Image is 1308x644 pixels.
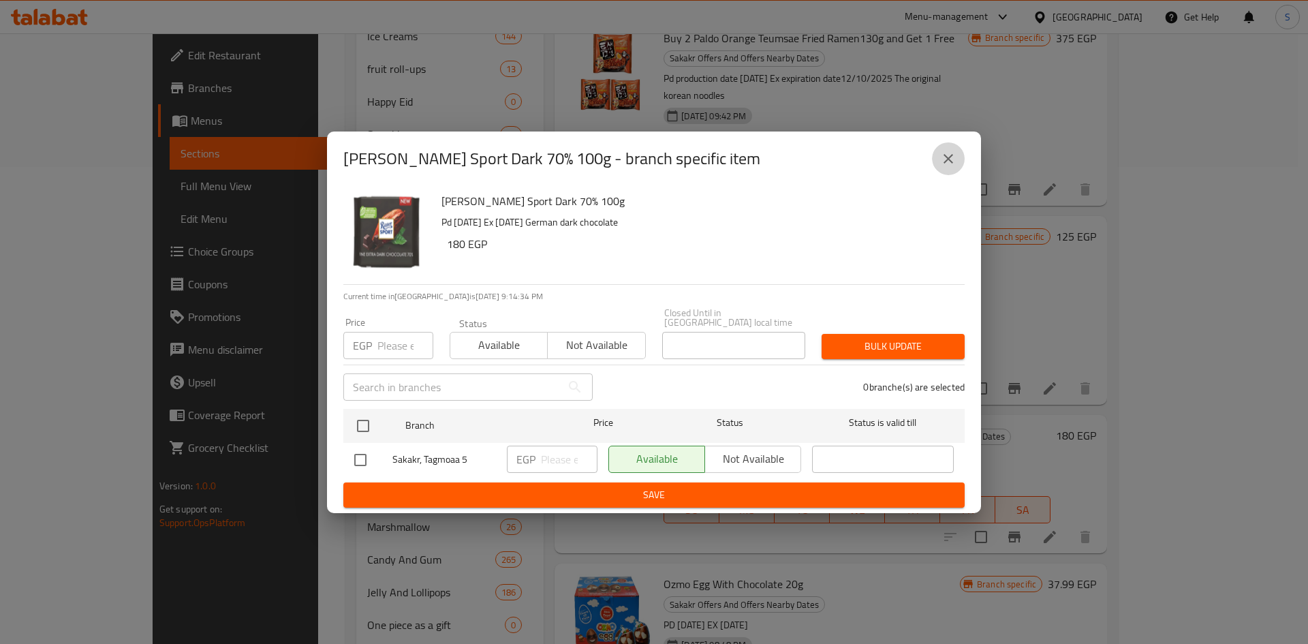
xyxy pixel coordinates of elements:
[822,334,965,359] button: Bulk update
[343,290,965,303] p: Current time in [GEOGRAPHIC_DATA] is [DATE] 9:14:34 PM
[392,451,496,468] span: Sakakr, Tagmoaa 5
[553,335,640,355] span: Not available
[441,214,954,231] p: Pd [DATE] Ex [DATE] German dark chocolate
[447,234,954,254] h6: 180 EGP
[659,414,801,431] span: Status
[441,191,954,211] h6: [PERSON_NAME] Sport Dark 70% 100g
[343,191,431,279] img: Ritter Sport Dark 70% 100g
[354,487,954,504] span: Save
[377,332,433,359] input: Please enter price
[932,142,965,175] button: close
[547,332,645,359] button: Not available
[343,482,965,508] button: Save
[343,373,561,401] input: Search in branches
[812,414,954,431] span: Status is valid till
[863,380,965,394] p: 0 branche(s) are selected
[450,332,548,359] button: Available
[541,446,597,473] input: Please enter price
[558,414,649,431] span: Price
[516,451,535,467] p: EGP
[832,338,954,355] span: Bulk update
[405,417,547,434] span: Branch
[353,337,372,354] p: EGP
[343,148,760,170] h2: [PERSON_NAME] Sport Dark 70% 100g - branch specific item
[456,335,542,355] span: Available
